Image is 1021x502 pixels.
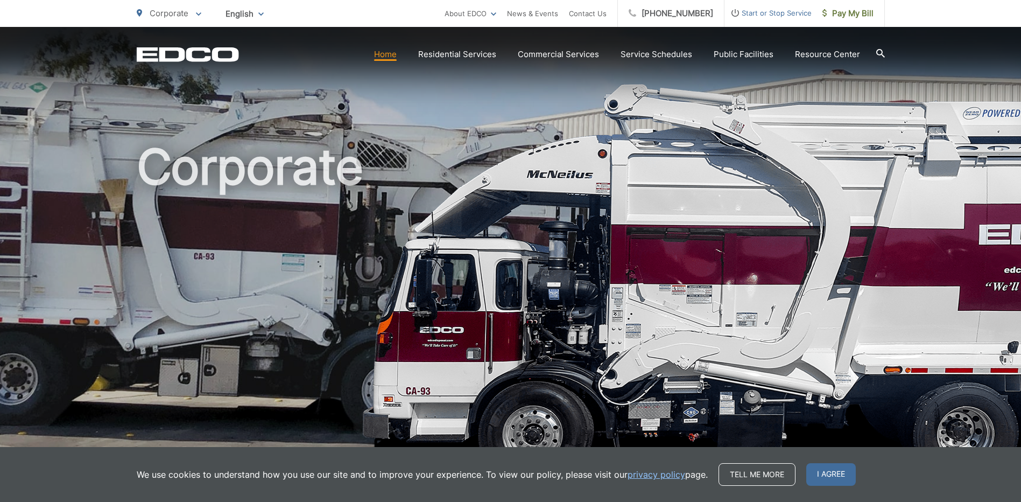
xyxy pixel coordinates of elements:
span: I agree [806,463,856,486]
span: English [217,4,272,23]
a: News & Events [507,7,558,20]
a: Commercial Services [518,48,599,61]
a: Tell me more [719,463,795,486]
span: Corporate [150,8,188,18]
a: Service Schedules [621,48,692,61]
a: EDCD logo. Return to the homepage. [137,47,239,62]
a: privacy policy [628,468,685,481]
a: Resource Center [795,48,860,61]
a: Home [374,48,397,61]
p: We use cookies to understand how you use our site and to improve your experience. To view our pol... [137,468,708,481]
a: Contact Us [569,7,607,20]
a: About EDCO [445,7,496,20]
a: Public Facilities [714,48,773,61]
span: Pay My Bill [822,7,874,20]
h1: Corporate [137,140,885,481]
a: Residential Services [418,48,496,61]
